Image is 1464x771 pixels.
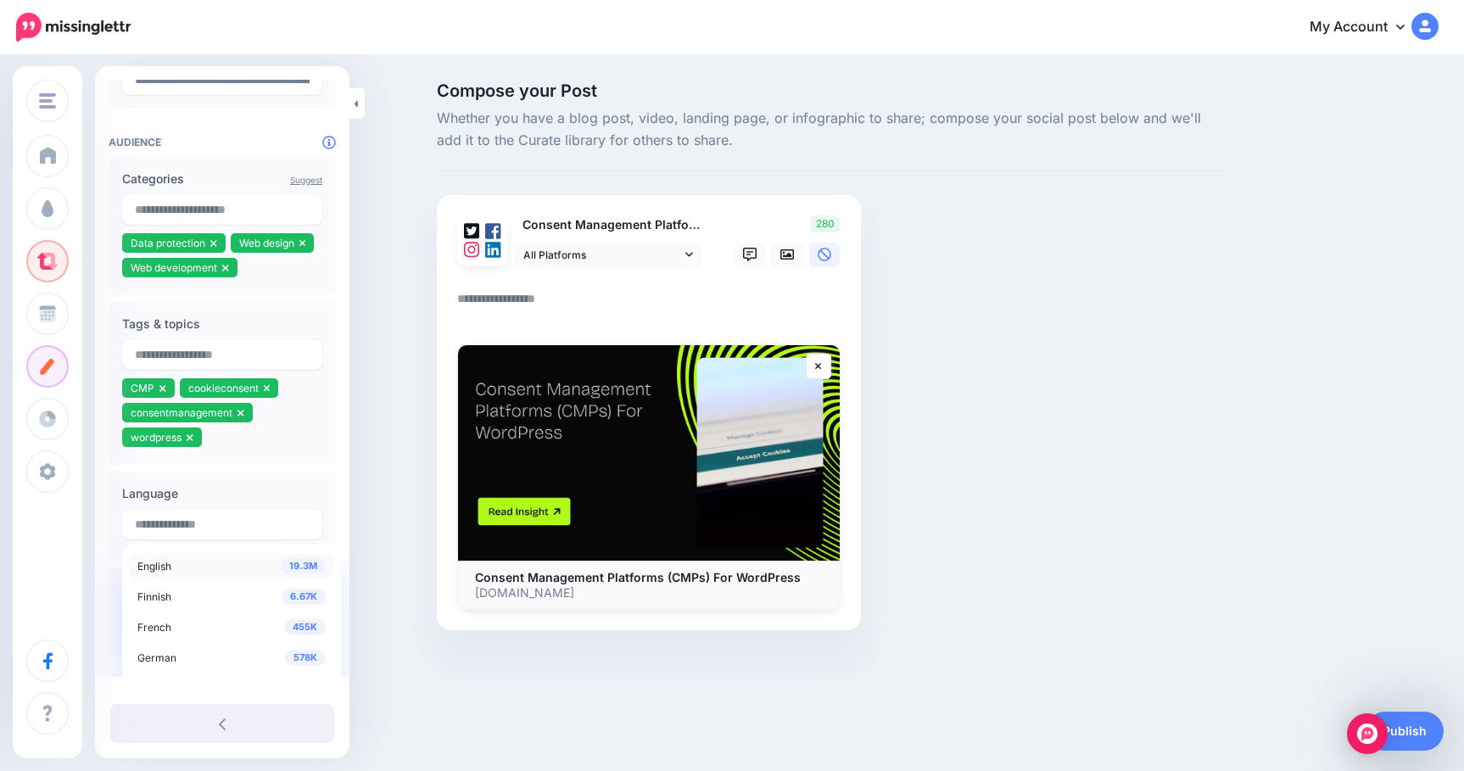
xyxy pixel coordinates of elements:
[131,237,205,249] span: Data protection
[282,589,326,605] span: 6.67K
[475,570,801,584] b: Consent Management Platforms (CMPs) For WordPress
[475,585,823,601] p: [DOMAIN_NAME]
[458,345,840,560] img: Consent Management Platforms (CMPs) For WordPress
[284,619,326,635] span: 455K
[16,13,131,42] img: Missinglettr
[131,382,154,394] span: CMP
[122,169,322,189] label: Categories
[523,246,681,264] span: All Platforms
[437,108,1224,152] span: Whether you have a blog post, video, landing page, or infographic to share; compose your social p...
[1293,7,1439,48] a: My Account
[1347,713,1388,754] div: Open Intercom Messenger
[131,431,182,444] span: wordpress
[515,215,703,235] p: Consent Management Platforms (CMPs) For WordPress
[437,82,1224,99] span: Compose your Post
[122,483,322,504] label: Language
[131,261,217,274] span: Web development
[281,558,326,574] span: 19.3M
[129,553,334,578] a: 19.3M English
[290,175,322,185] a: Suggest
[137,651,176,664] span: German
[109,136,336,148] h4: Audience
[811,215,840,232] span: 280
[1366,712,1444,751] a: Publish
[129,584,334,609] a: 6.67K Finnish
[122,314,322,334] label: Tags & topics
[131,406,232,419] span: consentmanagement
[129,645,334,670] a: 578K German
[285,650,326,666] span: 578K
[137,560,171,573] span: English
[129,614,334,640] a: 455K French
[515,243,701,267] a: All Platforms
[39,93,56,109] img: menu.png
[137,621,171,634] span: French
[137,590,171,603] span: Finnish
[239,237,294,249] span: Web design
[188,382,259,394] span: cookieconsent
